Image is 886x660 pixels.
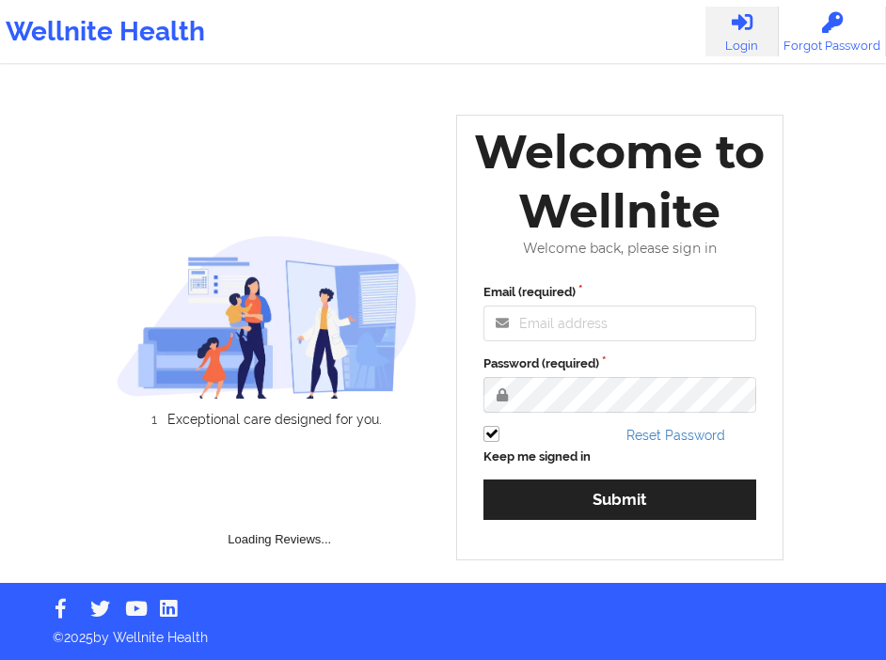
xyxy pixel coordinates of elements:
label: Keep me signed in [483,448,591,466]
button: Submit [483,479,756,520]
input: Email address [483,306,756,341]
label: Email (required) [483,283,756,302]
label: Password (required) [483,354,756,373]
li: Exceptional care designed for you. [133,412,417,427]
div: Loading Reviews... [117,459,444,549]
p: © 2025 by Wellnite Health [40,615,846,647]
div: Welcome to Wellnite [470,122,769,241]
a: Reset Password [626,428,725,443]
img: wellnite-auth-hero_200.c722682e.png [117,235,418,399]
a: Login [705,7,779,56]
a: Forgot Password [779,7,886,56]
div: Welcome back, please sign in [470,241,769,257]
